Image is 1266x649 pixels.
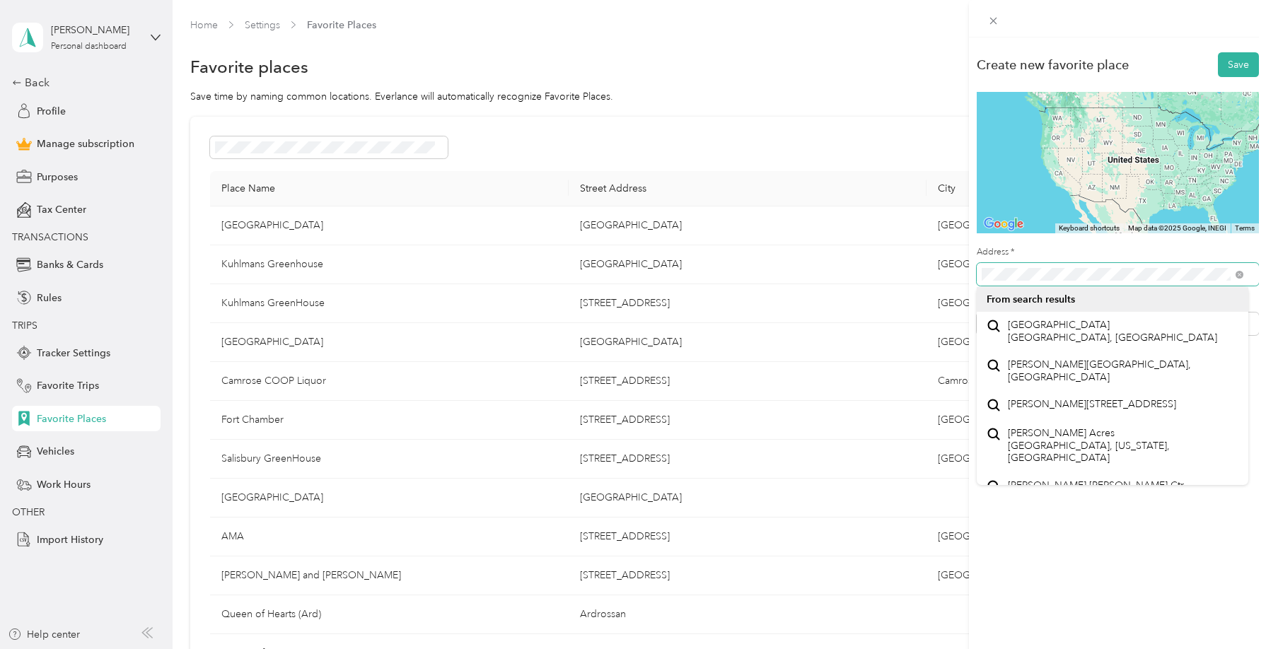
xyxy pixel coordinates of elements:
[1128,224,1226,232] span: Map data ©2025 Google, INEGI
[980,215,1027,233] a: Open this area in Google Maps (opens a new window)
[1008,398,1176,411] span: [PERSON_NAME][STREET_ADDRESS]
[980,215,1027,233] img: Google
[1008,427,1238,464] span: [PERSON_NAME] Acres [GEOGRAPHIC_DATA], [US_STATE], [GEOGRAPHIC_DATA]
[977,246,1259,259] label: Address
[1008,358,1238,383] span: [PERSON_NAME][GEOGRAPHIC_DATA], [GEOGRAPHIC_DATA]
[1187,570,1266,649] iframe: Everlance-gr Chat Button Frame
[1008,319,1217,344] span: [GEOGRAPHIC_DATA] [GEOGRAPHIC_DATA], [GEOGRAPHIC_DATA]
[1008,479,1238,517] span: [PERSON_NAME] [PERSON_NAME] Ctr [PERSON_NAME][GEOGRAPHIC_DATA] T9E 7K6, [GEOGRAPHIC_DATA]
[1235,224,1255,232] a: Terms (opens in new tab)
[977,57,1129,72] div: Create new favorite place
[1218,52,1259,77] button: Save
[1059,223,1120,233] button: Keyboard shortcuts
[987,293,1075,305] span: From search results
